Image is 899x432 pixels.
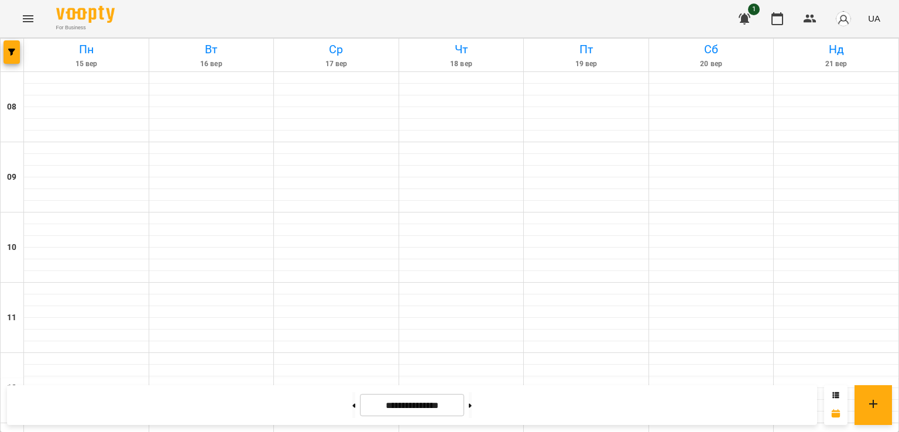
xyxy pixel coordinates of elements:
[151,40,272,59] h6: Вт
[776,59,897,70] h6: 21 вер
[7,241,16,254] h6: 10
[748,4,760,15] span: 1
[835,11,852,27] img: avatar_s.png
[776,40,897,59] h6: Нд
[56,6,115,23] img: Voopty Logo
[401,59,522,70] h6: 18 вер
[651,59,772,70] h6: 20 вер
[7,101,16,114] h6: 08
[863,8,885,29] button: UA
[276,59,397,70] h6: 17 вер
[26,59,147,70] h6: 15 вер
[151,59,272,70] h6: 16 вер
[868,12,880,25] span: UA
[526,40,647,59] h6: Пт
[7,311,16,324] h6: 11
[7,171,16,184] h6: 09
[276,40,397,59] h6: Ср
[651,40,772,59] h6: Сб
[56,24,115,32] span: For Business
[526,59,647,70] h6: 19 вер
[26,40,147,59] h6: Пн
[14,5,42,33] button: Menu
[401,40,522,59] h6: Чт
